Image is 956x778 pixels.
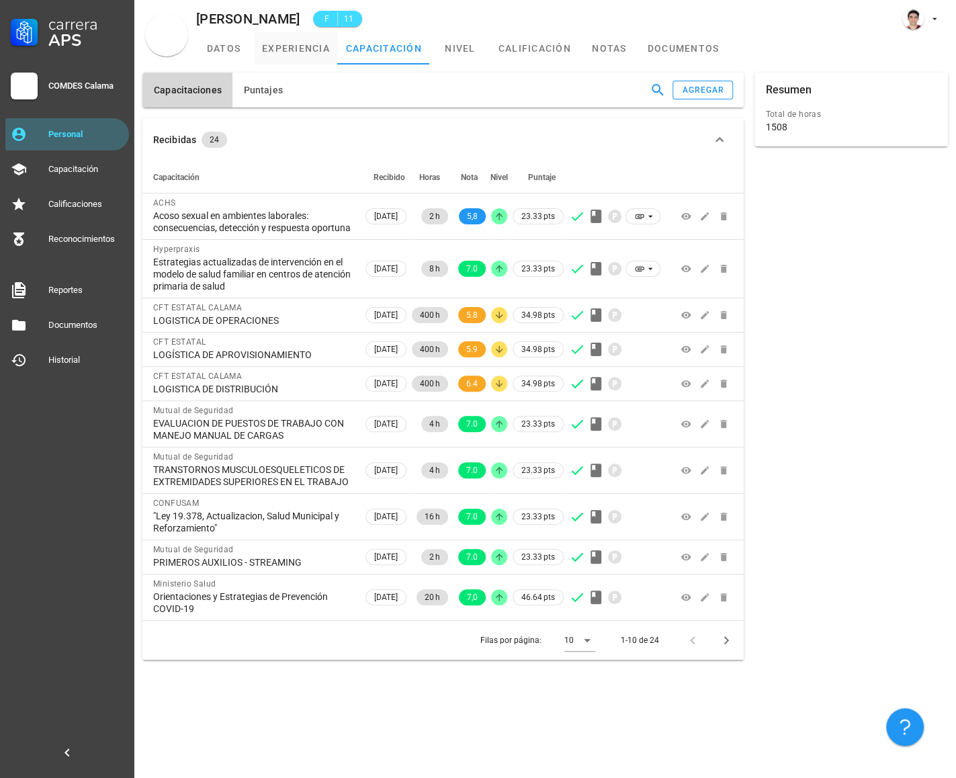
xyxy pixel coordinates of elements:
[374,261,398,276] span: [DATE]
[153,256,352,292] div: Estrategias actualizadas de intervención en el modelo de salud familiar en centros de atención pr...
[467,208,478,224] span: 5,8
[374,550,398,564] span: [DATE]
[621,634,659,646] div: 1-10 de 24
[153,349,352,361] div: LOGÍSTICA DE APROVISIONAMIENTO
[429,549,440,565] span: 2 h
[153,510,352,534] div: "Ley 19.378, Actualizacion, Salud Municipal y Reforzamiento"
[5,188,129,220] a: Calificaciones
[681,85,724,95] div: agregar
[521,262,555,275] span: 23.33 pts
[466,462,478,478] span: 7.0
[196,11,300,26] div: [PERSON_NAME]
[343,12,354,26] span: 11
[48,285,124,296] div: Reportes
[521,308,555,322] span: 34.98 pts
[672,81,733,99] button: agregar
[521,550,555,564] span: 23.33 pts
[374,376,398,391] span: [DATE]
[5,223,129,255] a: Reconocimientos
[466,376,478,392] span: 6.4
[153,337,206,347] span: CFT ESTATAL
[765,107,937,121] div: Total de horas
[466,341,478,357] span: 5.9
[490,32,579,64] a: calificación
[374,342,398,357] span: [DATE]
[521,464,555,477] span: 23.33 pts
[153,210,352,234] div: Acoso sexual en ambientes laborales: consecuencias, detección y respuesta oportuna
[48,32,124,48] div: APS
[521,510,555,523] span: 23.33 pts
[451,161,488,193] th: Nota
[153,464,352,488] div: TRANSTORNOS MUSCULOESQUELETICOS DE EXTREMIDADES SUPERIORES EN EL TRABAJO
[5,309,129,341] a: Documentos
[420,341,440,357] span: 400 h
[153,406,234,415] span: Mutual de Seguridad
[153,245,200,254] span: Hyperpraxis
[640,32,728,64] a: documentos
[5,153,129,185] a: Capacitación
[153,132,196,147] div: Recibidas
[409,161,451,193] th: Horas
[153,314,352,327] div: LOGISTICA DE OPERACIONES
[420,307,440,323] span: 400 h
[902,8,924,30] div: avatar
[429,261,440,277] span: 8 h
[153,591,352,615] div: Orientaciones y Estrategias de Prevención COVID-19
[5,118,129,150] a: Personal
[425,509,440,525] span: 16 h
[429,462,440,478] span: 4 h
[461,173,478,182] span: Nota
[466,416,478,432] span: 7.0
[521,210,555,223] span: 23.33 pts
[153,85,222,95] span: Capacitaciones
[48,320,124,331] div: Documentos
[510,161,566,193] th: Puntaje
[48,234,124,245] div: Reconocimientos
[48,16,124,32] div: Carrera
[145,13,188,56] div: avatar
[579,32,640,64] a: notas
[374,590,398,605] span: [DATE]
[153,499,199,508] span: CONFUSAM
[48,129,124,140] div: Personal
[153,303,242,312] span: CFT ESTATAL CALAMA
[528,173,556,182] span: Puntaje
[521,377,555,390] span: 34.98 pts
[374,463,398,478] span: [DATE]
[153,372,242,381] span: CFT ESTATAL CALAMA
[153,556,352,568] div: PRIMEROS AUXILIOS - STREAMING
[374,417,398,431] span: [DATE]
[153,579,216,589] span: Ministerio Salud
[466,549,478,565] span: 7.0
[564,634,574,646] div: 10
[153,383,352,395] div: LOGISTICA DE DISTRIBUCIÓN
[521,591,555,604] span: 46.64 pts
[48,199,124,210] div: Calificaciones
[374,308,398,322] span: [DATE]
[521,417,555,431] span: 23.33 pts
[363,161,409,193] th: Recibido
[765,121,787,133] div: 1508
[466,261,478,277] span: 7.0
[142,118,744,161] button: Recibidas 24
[210,132,219,148] span: 24
[48,81,124,91] div: COMDES Calama
[153,198,176,208] span: ACHS
[321,12,332,26] span: F
[467,589,478,605] span: 7,0
[338,32,430,64] a: capacitación
[374,209,398,224] span: [DATE]
[430,32,490,64] a: nivel
[466,307,478,323] span: 5.8
[419,173,440,182] span: Horas
[5,274,129,306] a: Reportes
[466,509,478,525] span: 7.0
[564,630,595,651] div: 10Filas por página:
[429,416,440,432] span: 4 h
[425,589,440,605] span: 20 h
[765,73,812,107] div: Resumen
[480,621,595,660] div: Filas por página:
[48,164,124,175] div: Capacitación
[142,161,363,193] th: Capacitación
[232,73,294,107] button: Puntajes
